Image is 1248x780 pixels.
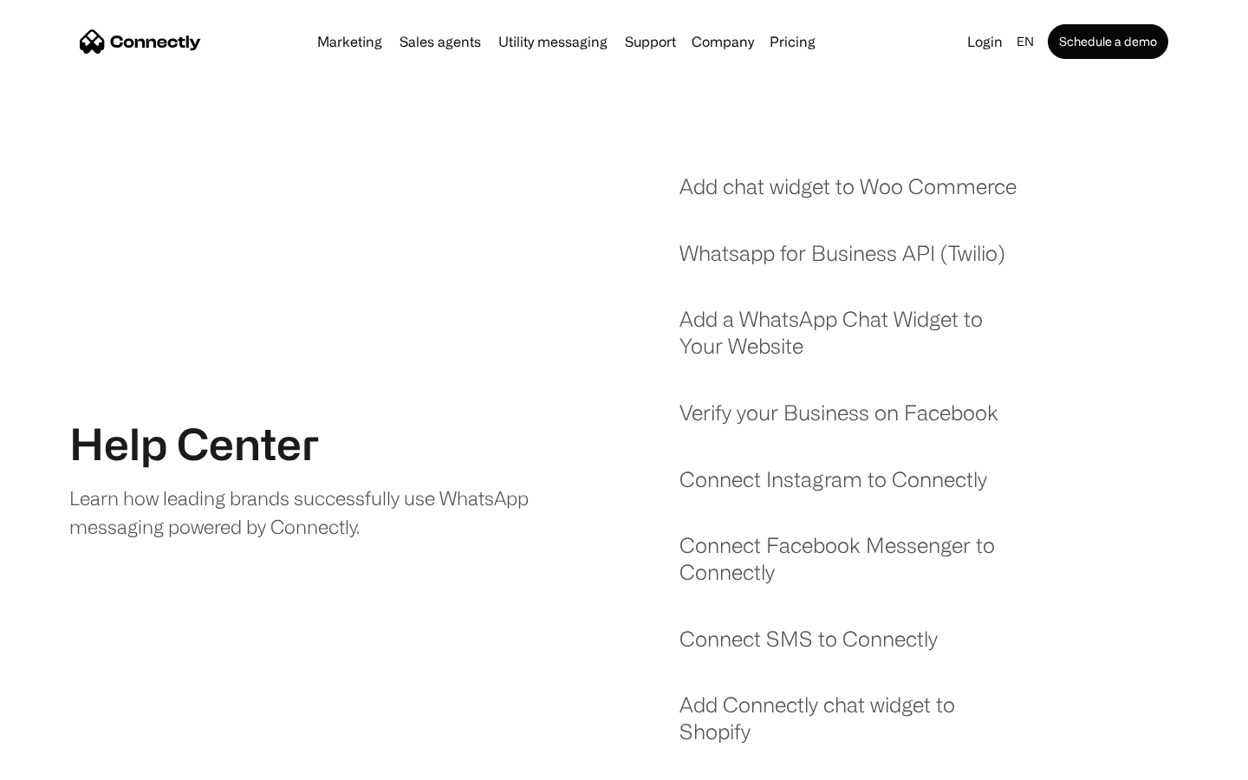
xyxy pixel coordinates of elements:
a: Add a WhatsApp Chat Widget to Your Website [679,306,1029,376]
a: Add Connectly chat widget to Shopify [679,692,1029,762]
ul: Language list [35,750,104,774]
a: Utility messaging [491,35,614,49]
a: Pricing [763,35,822,49]
h1: Help Center [69,418,319,470]
div: Learn how leading brands successfully use WhatsApp messaging powered by Connectly. [69,484,543,541]
aside: Language selected: English [17,748,104,774]
a: Connect Facebook Messenger to Connectly [679,532,1029,602]
a: Connect Instagram to Connectly [679,466,987,510]
div: Company [692,29,754,54]
a: Login [960,29,1010,54]
a: Add chat widget to Woo Commerce [679,173,1017,218]
a: Verify your Business on Facebook [679,400,998,444]
a: Whatsapp for Business API (Twilio) [679,240,1005,284]
a: Schedule a demo [1048,24,1168,59]
a: Sales agents [393,35,488,49]
a: Connect SMS to Connectly [679,626,938,670]
a: Support [618,35,683,49]
a: Marketing [310,35,389,49]
div: en [1017,29,1034,54]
